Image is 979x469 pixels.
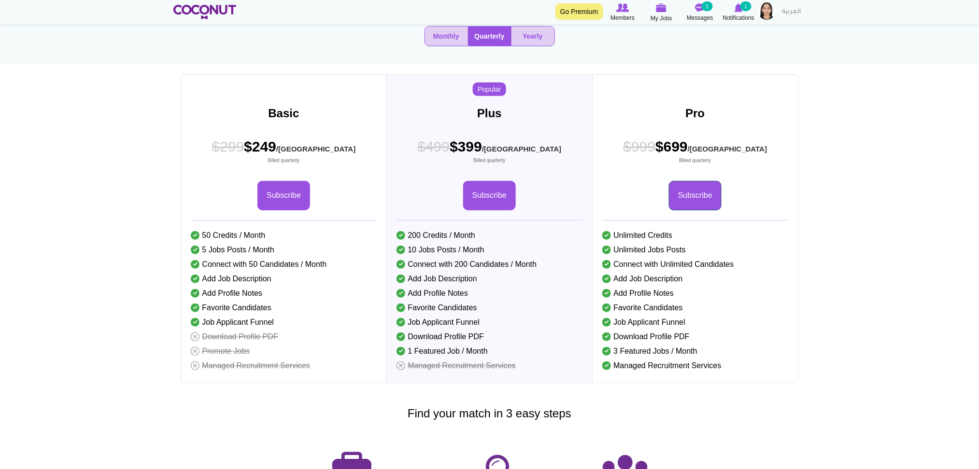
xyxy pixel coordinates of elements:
li: Favorite Candidates [191,301,377,315]
span: Members [610,13,635,23]
h3: Plus [387,107,593,120]
li: Add Job Description [397,272,583,286]
small: 1 [702,1,712,11]
li: Add Job Description [191,272,377,286]
span: Notifications [723,13,754,23]
a: Messages Messages 1 [681,2,720,23]
small: 1 [740,1,751,11]
sub: /[GEOGRAPHIC_DATA] [276,145,355,153]
span: $399 [418,137,562,164]
li: 1 Featured Job / Month [397,344,583,359]
li: Promote Jobs [191,344,377,359]
li: 5 Jobs Posts / Month [191,243,377,257]
li: Managed Recruitment Services [602,359,789,373]
a: Browse Members Members [604,2,642,23]
span: $699 [624,137,767,164]
button: Yearly [511,27,554,46]
li: Add Job Description [602,272,789,286]
span: $999 [624,138,656,154]
a: Notifications Notifications 1 [720,2,758,23]
li: 50 Credits / Month [191,228,377,243]
a: Subscribe [463,181,516,210]
small: Billed quarterly [418,157,562,164]
li: Add Profile Notes [602,286,789,301]
li: Connect with 50 Candidates / Month [191,257,377,272]
a: Go Premium [555,3,603,20]
img: My Jobs [656,3,667,12]
button: Monthly [425,27,468,46]
h3: Find your match in 3 easy steps [166,407,813,420]
small: Billed quarterly [624,157,767,164]
span: My Jobs [651,14,672,23]
span: $299 [212,138,244,154]
li: Add Profile Notes [397,286,583,301]
span: $249 [212,137,356,164]
img: Messages [695,3,705,12]
button: Quarterly [468,27,511,46]
li: Favorite Candidates [397,301,583,315]
span: Messages [687,13,713,23]
a: العربية [778,2,806,22]
span: Popular [473,83,506,96]
a: My Jobs My Jobs [642,2,681,23]
li: Download Profile PDF [602,330,789,344]
li: Download Profile PDF [397,330,583,344]
li: Job Applicant Funnel [191,315,377,330]
img: Notifications [735,3,743,12]
a: Subscribe [257,181,310,210]
li: Favorite Candidates [602,301,789,315]
li: Job Applicant Funnel [397,315,583,330]
small: Billed quarterly [212,157,356,164]
h3: Basic [181,107,387,120]
li: Download Profile PDF [191,330,377,344]
li: Managed Recruitment Services [397,359,583,373]
li: Managed Recruitment Services [191,359,377,373]
sub: /[GEOGRAPHIC_DATA] [688,145,767,153]
li: Connect with Unlimited Candidates [602,257,789,272]
li: Job Applicant Funnel [602,315,789,330]
sub: /[GEOGRAPHIC_DATA] [482,145,561,153]
li: Connect with 200 Candidates / Month [397,257,583,272]
li: Add Profile Notes [191,286,377,301]
img: Browse Members [616,3,629,12]
img: Home [173,5,237,19]
li: Unlimited Jobs Posts [602,243,789,257]
li: 200 Credits / Month [397,228,583,243]
h3: Pro [593,107,798,120]
li: Unlimited Credits [602,228,789,243]
li: 10 Jobs Posts / Month [397,243,583,257]
span: $499 [418,138,450,154]
a: Subscribe [669,181,722,210]
li: 3 Featured Jobs / Month [602,344,789,359]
